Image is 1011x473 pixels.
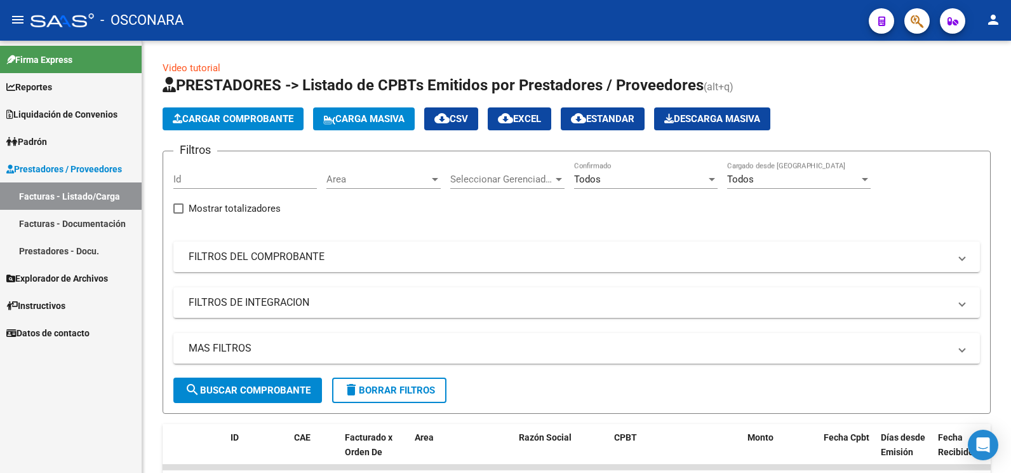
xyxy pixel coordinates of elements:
button: Cargar Comprobante [163,107,304,130]
span: Descarga Masiva [664,113,760,125]
span: - OSCONARA [100,6,184,34]
a: Video tutorial [163,62,220,74]
mat-panel-title: FILTROS DE INTEGRACION [189,296,949,310]
span: Seleccionar Gerenciador [450,174,553,185]
button: EXCEL [488,107,551,130]
mat-icon: menu [10,12,25,27]
span: Buscar Comprobante [185,385,311,396]
span: Area [415,432,434,442]
span: Borrar Filtros [344,385,435,396]
span: Carga Masiva [323,113,405,125]
span: Fecha Cpbt [824,432,869,442]
button: Buscar Comprobante [173,378,322,403]
mat-expansion-panel-header: FILTROS DEL COMPROBANTE [173,242,980,272]
span: Padrón [6,135,47,149]
mat-expansion-panel-header: MAS FILTROS [173,333,980,364]
span: CAE [294,432,311,442]
span: (alt+q) [704,81,733,93]
div: Open Intercom Messenger [968,430,998,460]
span: Mostrar totalizadores [189,201,281,216]
button: CSV [424,107,478,130]
h3: Filtros [173,141,217,159]
span: Monto [747,432,773,442]
span: CPBT [614,432,637,442]
span: Prestadores / Proveedores [6,162,122,176]
span: EXCEL [498,113,541,125]
mat-icon: person [986,12,1001,27]
span: Todos [727,174,754,185]
span: Facturado x Orden De [345,432,392,457]
mat-icon: cloud_download [498,111,513,126]
mat-icon: cloud_download [434,111,450,126]
span: Instructivos [6,299,65,313]
span: PRESTADORES -> Listado de CPBTs Emitidos por Prestadores / Proveedores [163,76,704,94]
mat-icon: cloud_download [571,111,586,126]
mat-icon: delete [344,382,359,397]
mat-expansion-panel-header: FILTROS DE INTEGRACION [173,287,980,318]
mat-panel-title: FILTROS DEL COMPROBANTE [189,250,949,264]
span: Todos [574,174,601,185]
span: Area [326,174,429,185]
span: Explorador de Archivos [6,271,108,285]
span: Firma Express [6,53,72,67]
span: Reportes [6,80,52,94]
button: Borrar Filtros [332,378,446,403]
button: Carga Masiva [313,107,415,130]
span: CSV [434,113,468,125]
span: Estandar [571,113,634,125]
span: Datos de contacto [6,326,90,340]
span: Fecha Recibido [938,432,974,457]
span: Razón Social [519,432,572,442]
span: ID [231,432,239,442]
span: Días desde Emisión [881,432,925,457]
button: Estandar [561,107,645,130]
span: Liquidación de Convenios [6,107,117,121]
button: Descarga Masiva [654,107,770,130]
mat-icon: search [185,382,200,397]
app-download-masive: Descarga masiva de comprobantes (adjuntos) [654,107,770,130]
span: Cargar Comprobante [173,113,293,125]
mat-panel-title: MAS FILTROS [189,341,949,355]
